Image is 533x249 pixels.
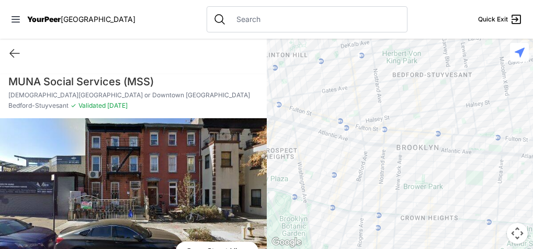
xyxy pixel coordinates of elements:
span: [DATE] [106,101,128,109]
span: Quick Exit [478,15,508,24]
span: Validated [78,101,106,109]
h1: MUNA Social Services (MSS) [8,74,258,89]
a: Open this area in Google Maps (opens a new window) [269,235,304,249]
button: Map camera controls [507,223,528,244]
input: Search [230,14,401,25]
span: YourPeer [27,15,61,24]
span: ✓ [71,101,76,110]
a: Quick Exit [478,13,523,26]
a: YourPeer[GEOGRAPHIC_DATA] [27,16,135,22]
img: Google [269,235,304,249]
p: [DEMOGRAPHIC_DATA][GEOGRAPHIC_DATA] or Downtown [GEOGRAPHIC_DATA] [8,91,258,99]
span: [GEOGRAPHIC_DATA] [61,15,135,24]
span: Bedford-Stuyvesant [8,101,69,110]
